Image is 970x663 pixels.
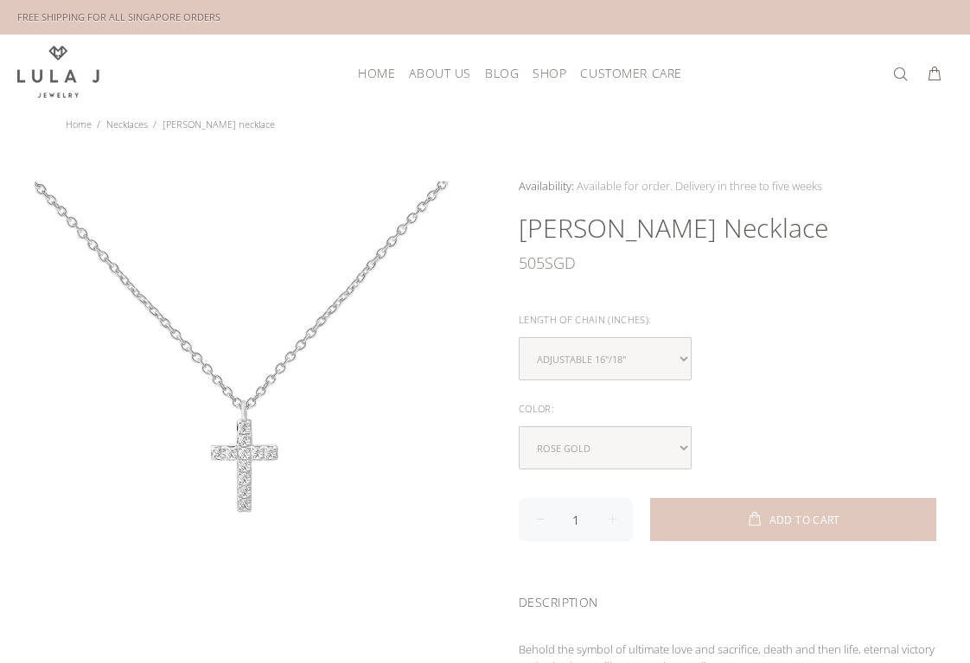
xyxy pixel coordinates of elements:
[769,515,840,526] span: ADD TO CART
[485,67,519,80] span: BLOG
[519,398,936,420] div: Color:
[519,178,574,194] span: Availability:
[533,67,566,80] span: SHOP
[163,118,275,131] span: [PERSON_NAME] necklace
[402,60,477,86] a: ABOUT US
[519,572,936,627] div: DESCRIPTION
[519,245,545,280] span: 505
[17,8,220,27] div: FREE SHIPPING FOR ALL SINGAPORE ORDERS
[66,118,92,131] a: Home
[478,60,526,86] a: BLOG
[650,498,936,541] button: ADD TO CART
[519,309,936,331] div: Length of Chain (inches):
[573,60,681,86] a: CUSTOMER CARE
[409,67,470,80] span: ABOUT US
[526,60,573,86] a: SHOP
[106,118,148,131] a: Necklaces
[358,67,395,80] span: HOME
[580,67,681,80] span: CUSTOMER CARE
[577,178,822,194] span: Available for order. Delivery in three to five weeks
[351,60,402,86] a: HOME
[519,211,936,245] h1: [PERSON_NAME] necklace
[519,245,936,280] div: SGD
